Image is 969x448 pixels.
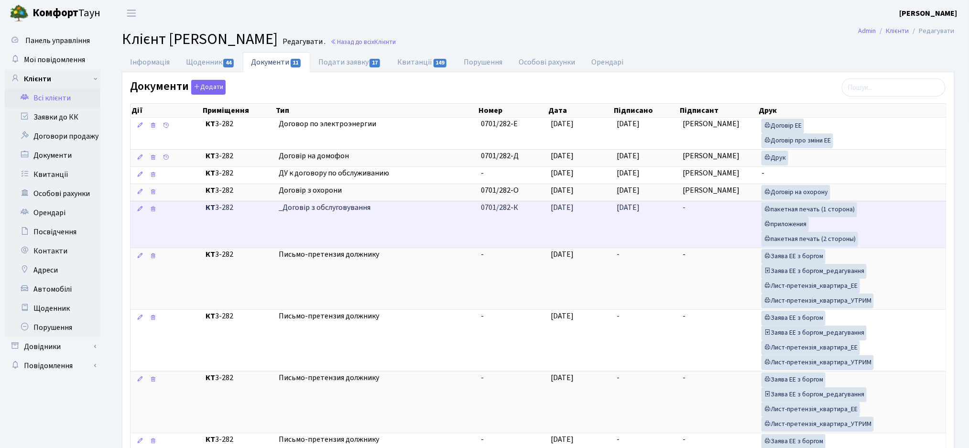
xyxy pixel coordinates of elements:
[374,37,396,46] span: Клієнти
[206,249,271,260] span: 3-282
[617,119,640,129] span: [DATE]
[584,52,632,72] a: Орендарі
[683,168,740,178] span: [PERSON_NAME]
[762,151,788,165] a: Друк
[191,80,226,95] button: Документи
[481,311,484,321] span: -
[10,4,29,23] img: logo.png
[279,249,473,260] span: Письмо-претензия должнику
[206,434,271,445] span: 3-282
[5,50,100,69] a: Мої повідомлення
[281,37,326,46] small: Редагувати .
[762,133,833,148] a: Договір про зміни ЕЕ
[389,52,456,72] a: Квитанції
[762,355,874,370] a: Лист-претензія_квартира_УТРИМ
[762,232,858,247] a: пакетная печать (2 стороны)
[551,434,574,445] span: [DATE]
[5,69,100,88] a: Клієнти
[613,104,679,117] th: Підписано
[511,52,584,72] a: Особові рахунки
[617,202,640,213] span: [DATE]
[844,21,969,41] nav: breadcrumb
[551,151,574,161] span: [DATE]
[5,108,100,127] a: Заявки до КК
[279,185,473,196] span: Договір з охорони
[481,434,484,445] span: -
[762,249,826,264] a: Заява ЕЕ з боргом
[206,249,215,260] b: КТ
[279,202,473,213] span: _Договір з обслуговування
[762,294,874,308] a: Лист-претензія_квартира_УТРИМ
[762,340,860,355] a: Лист-претензія_квартира_ЕЕ
[551,249,574,260] span: [DATE]
[551,119,574,129] span: [DATE]
[5,356,100,375] a: Повідомлення
[683,151,740,161] span: [PERSON_NAME]
[223,59,234,67] span: 44
[310,52,389,72] a: Подати заявку
[434,59,447,67] span: 149
[762,264,867,279] a: Заява ЕЕ з боргом_редагування
[5,127,100,146] a: Договори продажу
[5,261,100,280] a: Адреси
[762,217,809,232] a: приложения
[900,8,958,19] a: [PERSON_NAME]
[33,5,100,22] span: Таун
[279,434,473,445] span: Письмо-претензия должнику
[551,311,574,321] span: [DATE]
[5,299,100,318] a: Щоденник
[762,417,874,432] a: Лист-претензія_квартира_УТРИМ
[330,37,396,46] a: Назад до всіхКлієнти
[617,168,640,178] span: [DATE]
[206,372,215,383] b: КТ
[131,104,202,117] th: Дії
[456,52,511,72] a: Порушення
[206,202,271,213] span: 3-282
[551,202,574,213] span: [DATE]
[206,185,271,196] span: 3-282
[683,119,740,129] span: [PERSON_NAME]
[762,372,826,387] a: Заява ЕЕ з боргом
[5,165,100,184] a: Квитанції
[206,151,271,162] span: 3-282
[206,119,215,129] b: КТ
[5,88,100,108] a: Всі клієнти
[206,119,271,130] span: 3-282
[206,168,271,179] span: 3-282
[206,311,271,322] span: 3-282
[5,184,100,203] a: Особові рахунки
[762,185,830,200] a: Договір на охорону
[683,372,686,383] span: -
[551,168,574,178] span: [DATE]
[481,202,519,213] span: 0701/282-К
[551,372,574,383] span: [DATE]
[5,203,100,222] a: Орендарі
[5,280,100,299] a: Автомобілі
[909,26,955,36] li: Редагувати
[478,104,547,117] th: Номер
[683,249,686,260] span: -
[243,52,310,72] a: Документи
[206,185,215,196] b: КТ
[279,151,473,162] span: Договір на домофон
[481,168,484,178] span: -
[5,31,100,50] a: Панель управління
[762,168,764,178] span: -
[279,119,473,130] span: Договор по электроэнергии
[481,185,519,196] span: 0701/282-О
[279,168,473,179] span: ДУ к договору по обслуживанию
[279,311,473,322] span: Письмо-претензия должнику
[120,5,143,21] button: Переключити навігацію
[683,185,740,196] span: [PERSON_NAME]
[206,151,215,161] b: КТ
[122,28,278,50] span: Клієнт [PERSON_NAME]
[206,372,271,383] span: 3-282
[481,151,519,161] span: 0701/282-Д
[683,202,686,213] span: -
[762,326,867,340] a: Заява ЕЕ з боргом_редагування
[617,372,620,383] span: -
[842,78,946,97] input: Пошук...
[762,279,860,294] a: Лист-претензія_квартира_ЕЕ
[683,311,686,321] span: -
[189,78,226,95] a: Додати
